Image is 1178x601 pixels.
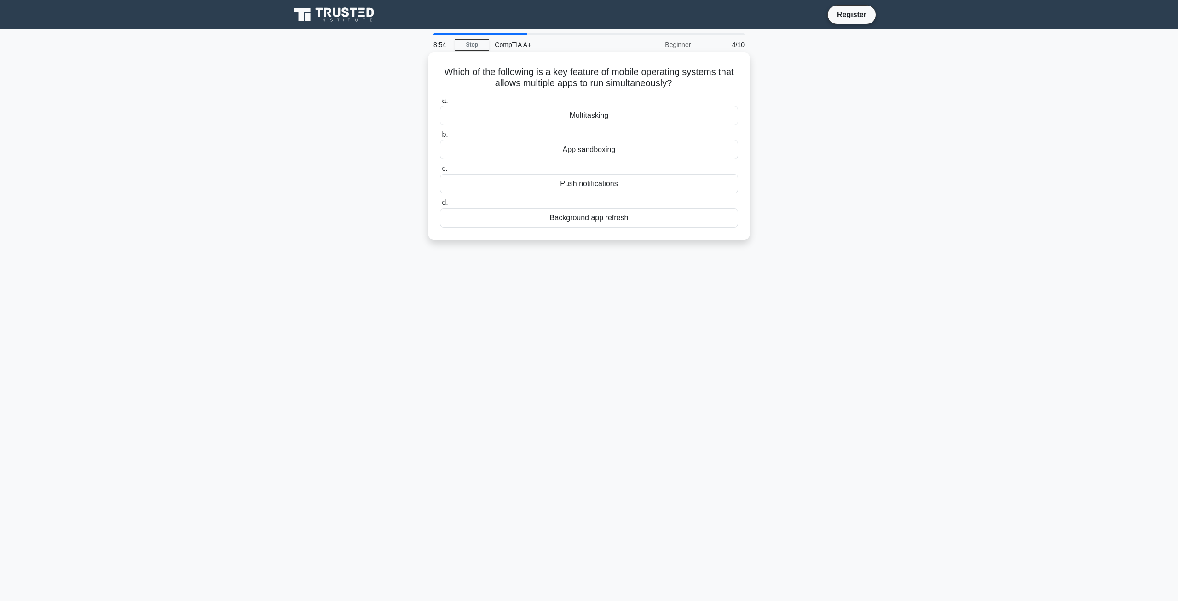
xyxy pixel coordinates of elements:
span: a. [442,96,448,104]
div: Multitasking [440,106,738,125]
span: d. [442,198,448,206]
h5: Which of the following is a key feature of mobile operating systems that allows multiple apps to ... [439,66,739,89]
div: 8:54 [428,35,455,54]
div: Background app refresh [440,208,738,228]
span: c. [442,164,447,172]
a: Stop [455,39,489,51]
div: App sandboxing [440,140,738,159]
a: Register [832,9,872,20]
div: Push notifications [440,174,738,193]
div: 4/10 [696,35,750,54]
div: Beginner [616,35,696,54]
span: b. [442,130,448,138]
div: CompTIA A+ [489,35,616,54]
